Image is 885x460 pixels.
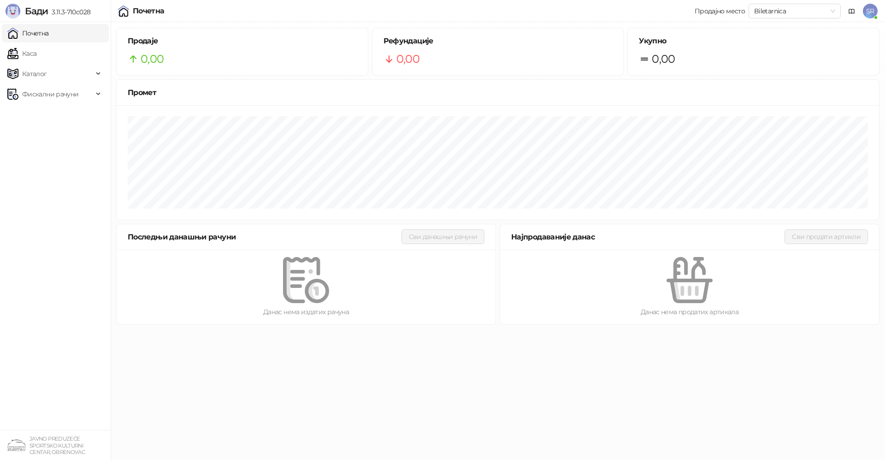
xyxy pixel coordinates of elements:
span: 0,00 [396,50,419,68]
span: 0,00 [652,50,675,68]
span: Бади [25,6,48,17]
div: Данас нема издатих рачуна [131,307,481,317]
span: 0,00 [141,50,164,68]
div: Продајно место [695,8,745,14]
div: Најпродаваније данас [511,231,785,243]
div: Промет [128,87,868,98]
h5: Рефундације [383,36,613,47]
span: Каталог [22,65,47,83]
span: Фискални рачуни [22,85,78,103]
h5: Продаје [128,36,357,47]
a: Почетна [7,24,49,42]
img: 64x64-companyLogo-4a28e1f8-f217-46d7-badd-69a834a81aaf.png [7,436,26,454]
button: Сви продати артикли [785,229,868,244]
a: Каса [7,44,36,63]
a: Документација [844,4,859,18]
h5: Укупно [639,36,868,47]
div: Последњи данашњи рачуни [128,231,401,243]
button: Сви данашњи рачуни [401,229,484,244]
span: 3.11.3-710c028 [48,8,90,16]
small: JAVNO PREDUZEĆE SPORTSKO KULTURNI CENTAR, OBRENOVAC [29,436,85,455]
img: Logo [6,4,20,18]
span: Biletarnica [754,4,835,18]
div: Почетна [133,7,165,15]
div: Данас нема продатих артикала [515,307,864,317]
span: SR [863,4,878,18]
